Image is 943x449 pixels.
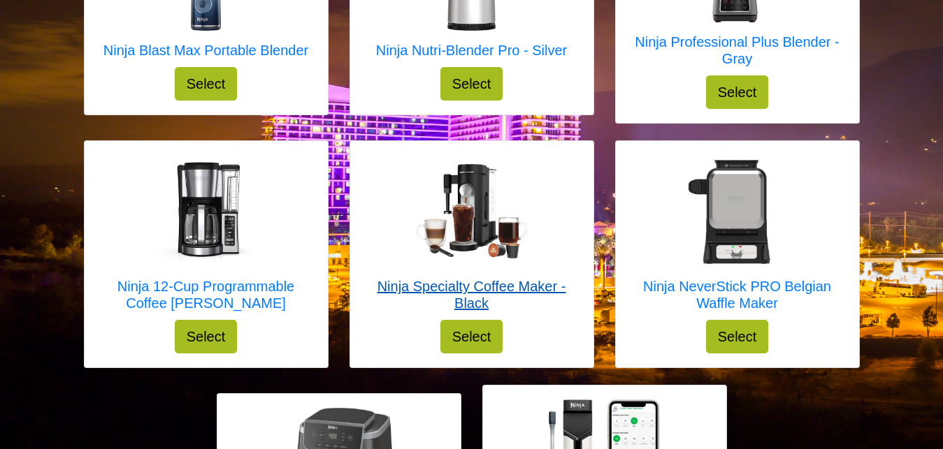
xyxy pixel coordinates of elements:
button: Select [440,320,503,353]
a: Ninja Specialty Coffee Maker - Black Ninja Specialty Coffee Maker - Black [364,155,580,320]
h5: Ninja Nutri-Blender Pro - Silver [376,42,567,59]
img: Ninja Specialty Coffee Maker - Black [416,164,528,259]
button: Select [440,67,503,101]
button: Select [175,320,238,353]
h5: Ninja 12-Cup Programmable Coffee [PERSON_NAME] [99,278,314,311]
h5: Ninja Blast Max Portable Blender [103,42,308,59]
a: Ninja NeverStick PRO Belgian Waffle Maker Ninja NeverStick PRO Belgian Waffle Maker [630,155,845,320]
h5: Ninja NeverStick PRO Belgian Waffle Maker [630,278,845,311]
img: Ninja 12-Cup Programmable Coffee Brewer [150,155,262,267]
button: Select [175,67,238,101]
button: Select [706,320,769,353]
h5: Ninja Specialty Coffee Maker - Black [364,278,580,311]
a: Ninja 12-Cup Programmable Coffee Brewer Ninja 12-Cup Programmable Coffee [PERSON_NAME] [99,155,314,320]
h5: Ninja Professional Plus Blender - Gray [630,34,845,67]
button: Select [706,75,769,109]
img: Ninja NeverStick PRO Belgian Waffle Maker [682,155,793,267]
